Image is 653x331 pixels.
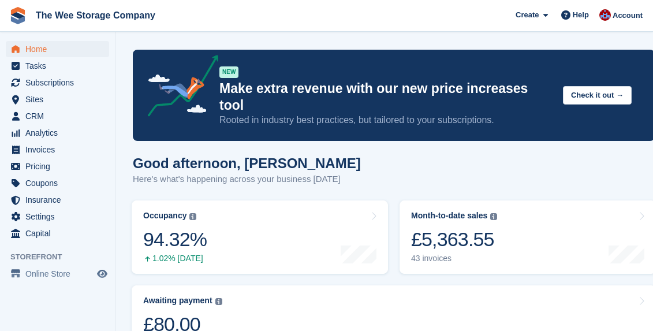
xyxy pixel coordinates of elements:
span: Insurance [25,192,95,208]
a: menu [6,175,109,191]
h1: Good afternoon, [PERSON_NAME] [133,155,361,171]
span: Account [613,10,643,21]
div: 94.32% [143,228,207,251]
div: Awaiting payment [143,296,212,306]
a: menu [6,266,109,282]
img: icon-info-grey-7440780725fd019a000dd9b08b2336e03edf1995a4989e88bcd33f0948082b44.svg [215,298,222,305]
span: Coupons [25,175,95,191]
div: 1.02% [DATE] [143,254,207,263]
a: menu [6,58,109,74]
span: Home [25,41,95,57]
div: NEW [219,66,238,78]
p: Here's what's happening across your business [DATE] [133,173,361,186]
span: Settings [25,209,95,225]
span: Help [573,9,589,21]
a: Occupancy 94.32% 1.02% [DATE] [132,200,388,274]
img: Scott Ritchie [599,9,611,21]
a: Preview store [95,267,109,281]
img: icon-info-grey-7440780725fd019a000dd9b08b2336e03edf1995a4989e88bcd33f0948082b44.svg [189,213,196,220]
img: icon-info-grey-7440780725fd019a000dd9b08b2336e03edf1995a4989e88bcd33f0948082b44.svg [490,213,497,220]
p: Make extra revenue with our new price increases tool [219,80,554,114]
img: price-adjustments-announcement-icon-8257ccfd72463d97f412b2fc003d46551f7dbcb40ab6d574587a9cd5c0d94... [138,55,219,121]
a: menu [6,41,109,57]
p: Rooted in industry best practices, but tailored to your subscriptions. [219,114,554,127]
a: menu [6,75,109,91]
div: Month-to-date sales [411,211,487,221]
a: menu [6,142,109,158]
span: Subscriptions [25,75,95,91]
span: Storefront [10,251,115,263]
span: Create [516,9,539,21]
a: menu [6,192,109,208]
span: Pricing [25,158,95,174]
img: stora-icon-8386f47178a22dfd0bd8f6a31ec36ba5ce8667c1dd55bd0f319d3a0aa187defe.svg [9,7,27,24]
span: Sites [25,91,95,107]
div: £5,363.55 [411,228,497,251]
a: menu [6,125,109,141]
div: 43 invoices [411,254,497,263]
div: Occupancy [143,211,186,221]
button: Check it out → [563,86,632,105]
span: Tasks [25,58,95,74]
a: menu [6,91,109,107]
a: menu [6,158,109,174]
a: menu [6,209,109,225]
a: menu [6,108,109,124]
a: The Wee Storage Company [31,6,160,25]
a: menu [6,225,109,241]
span: CRM [25,108,95,124]
span: Analytics [25,125,95,141]
span: Capital [25,225,95,241]
span: Invoices [25,142,95,158]
span: Online Store [25,266,95,282]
